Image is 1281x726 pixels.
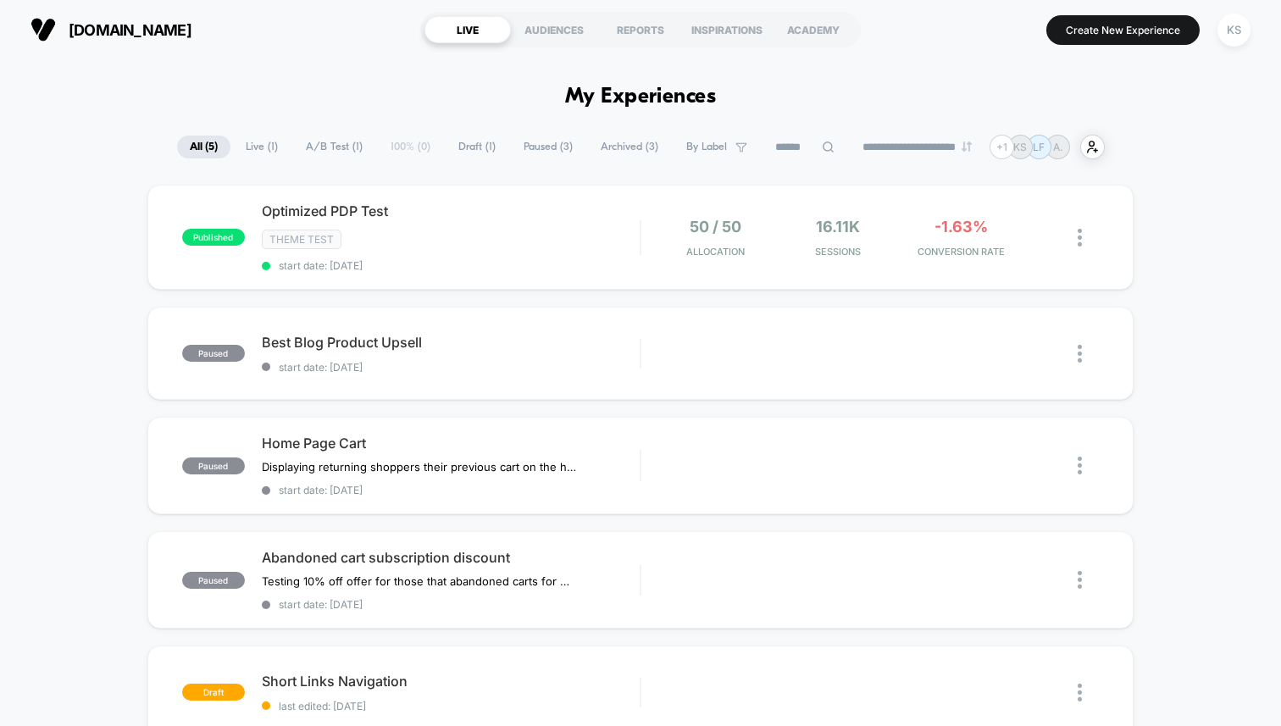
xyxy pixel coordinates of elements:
span: All ( 5 ) [177,136,230,158]
span: [DOMAIN_NAME] [69,21,191,39]
span: Testing 10% off offer for those that abandoned carts for melts subscription. [262,574,576,588]
span: Draft ( 1 ) [446,136,508,158]
button: Create New Experience [1046,15,1200,45]
div: + 1 [990,135,1014,159]
button: KS [1212,13,1256,47]
div: REPORTS [597,16,684,43]
span: draft [182,684,245,701]
img: close [1078,229,1082,247]
span: start date: [DATE] [262,361,640,374]
span: Abandoned cart subscription discount [262,549,640,566]
img: Visually logo [30,17,56,42]
span: paused [182,572,245,589]
p: LF [1033,141,1045,153]
img: close [1078,571,1082,589]
span: Best Blog Product Upsell [262,334,640,351]
span: Sessions [781,246,896,258]
p: KS [1013,141,1027,153]
img: close [1078,345,1082,363]
span: A/B Test ( 1 ) [293,136,375,158]
span: -1.63% [934,218,988,236]
span: Live ( 1 ) [233,136,291,158]
button: [DOMAIN_NAME] [25,16,197,43]
span: paused [182,345,245,362]
span: 16.11k [816,218,860,236]
span: Home Page Cart [262,435,640,452]
span: Theme Test [262,230,341,249]
div: LIVE [424,16,511,43]
span: start date: [DATE] [262,484,640,496]
span: Short Links Navigation [262,673,640,690]
span: Archived ( 3 ) [588,136,671,158]
span: Allocation [686,246,745,258]
span: Optimized PDP Test [262,202,640,219]
span: CONVERSION RATE [904,246,1018,258]
div: ACADEMY [770,16,857,43]
span: start date: [DATE] [262,259,640,272]
span: By Label [686,141,727,153]
p: A. [1053,141,1062,153]
span: last edited: [DATE] [262,700,640,712]
span: paused [182,457,245,474]
span: published [182,229,245,246]
div: AUDIENCES [511,16,597,43]
img: close [1078,684,1082,701]
div: KS [1217,14,1250,47]
span: start date: [DATE] [262,598,640,611]
span: Displaying returning shoppers their previous cart on the home page [262,460,576,474]
span: 50 / 50 [690,218,741,236]
h1: My Experiences [565,85,717,109]
img: close [1078,457,1082,474]
img: end [962,141,972,152]
div: INSPIRATIONS [684,16,770,43]
span: Paused ( 3 ) [511,136,585,158]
